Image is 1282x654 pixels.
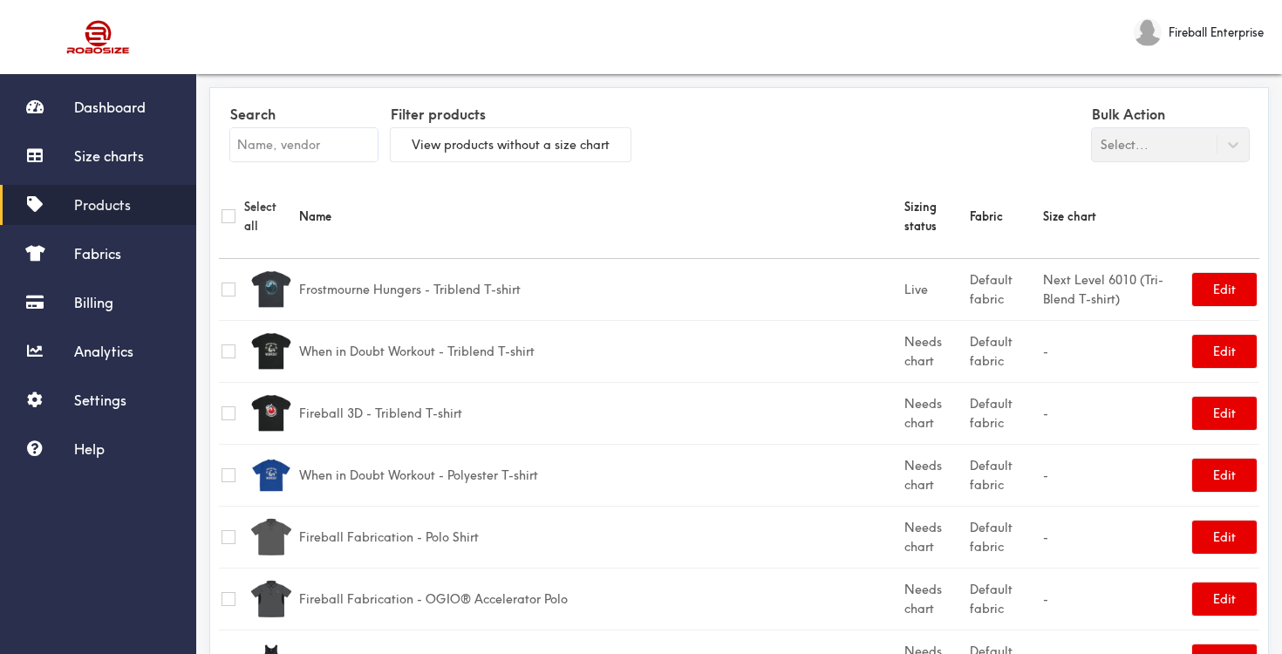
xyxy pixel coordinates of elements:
[1192,397,1257,430] button: Edit
[1192,335,1257,368] button: Edit
[74,196,131,214] span: Products
[74,392,126,409] span: Settings
[1192,273,1257,306] button: Edit
[1134,18,1162,46] img: Fireball Enterprise
[902,444,967,506] td: Needs chart
[74,147,144,165] span: Size charts
[967,258,1040,320] td: Default fabric
[1092,101,1249,128] label: Bulk Action
[230,128,378,161] input: Name, vendor
[1040,320,1190,382] td: -
[297,174,902,259] th: Name
[902,320,967,382] td: Needs chart
[297,258,902,320] td: Frostmourne Hungers - Triblend T-shirt
[297,444,902,506] td: When in Doubt Workout - Polyester T-shirt
[297,568,902,630] td: Fireball Fabrication - OGIO® Accelerator Polo
[1192,582,1257,616] button: Edit
[967,382,1040,444] td: Default fabric
[1040,568,1190,630] td: -
[74,294,113,311] span: Billing
[1169,23,1264,42] span: Fireball Enterprise
[391,128,631,161] button: View products without a size chart
[74,343,133,360] span: Analytics
[1040,506,1190,568] td: -
[902,382,967,444] td: Needs chart
[297,506,902,568] td: Fireball Fabrication - Polo Shirt
[74,245,121,262] span: Fabrics
[33,13,164,61] img: Robosize
[1040,174,1190,259] th: Size chart
[297,320,902,382] td: When in Doubt Workout - Triblend T-shirt
[1043,272,1163,307] a: Next Level 6010 (Tri-Blend T-shirt)
[902,258,967,320] td: Live
[244,197,294,235] label: Select all
[74,440,105,458] span: Help
[902,174,967,259] th: Sizing status
[297,382,902,444] td: Fireball 3D - Triblend T-shirt
[1040,444,1190,506] td: -
[1192,459,1257,492] button: Edit
[74,99,146,116] span: Dashboard
[902,568,967,630] td: Needs chart
[230,101,378,128] label: Search
[967,568,1040,630] td: Default fabric
[967,444,1040,506] td: Default fabric
[967,506,1040,568] td: Default fabric
[1040,382,1190,444] td: -
[391,101,631,128] label: Filter products
[967,320,1040,382] td: Default fabric
[902,506,967,568] td: Needs chart
[1192,521,1257,554] button: Edit
[967,174,1040,259] th: Fabric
